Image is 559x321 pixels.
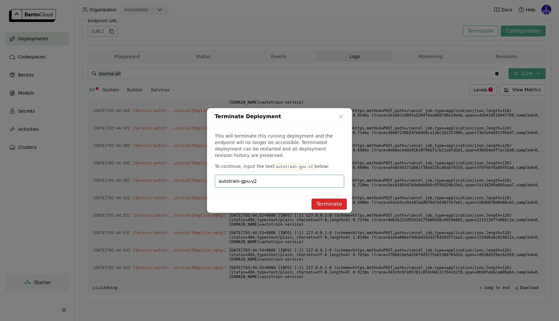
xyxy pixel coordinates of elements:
p: This will terminate this running deployment and the endpoint will no longer be accessible. Termin... [215,133,344,159]
button: Terminate [312,199,347,210]
code: autotrain-gpu-v2 [274,164,314,170]
span: below: [314,164,329,169]
div: Terminate Deployment [207,108,352,125]
div: dialog [207,108,352,213]
span: To continue, input the text [215,164,274,169]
